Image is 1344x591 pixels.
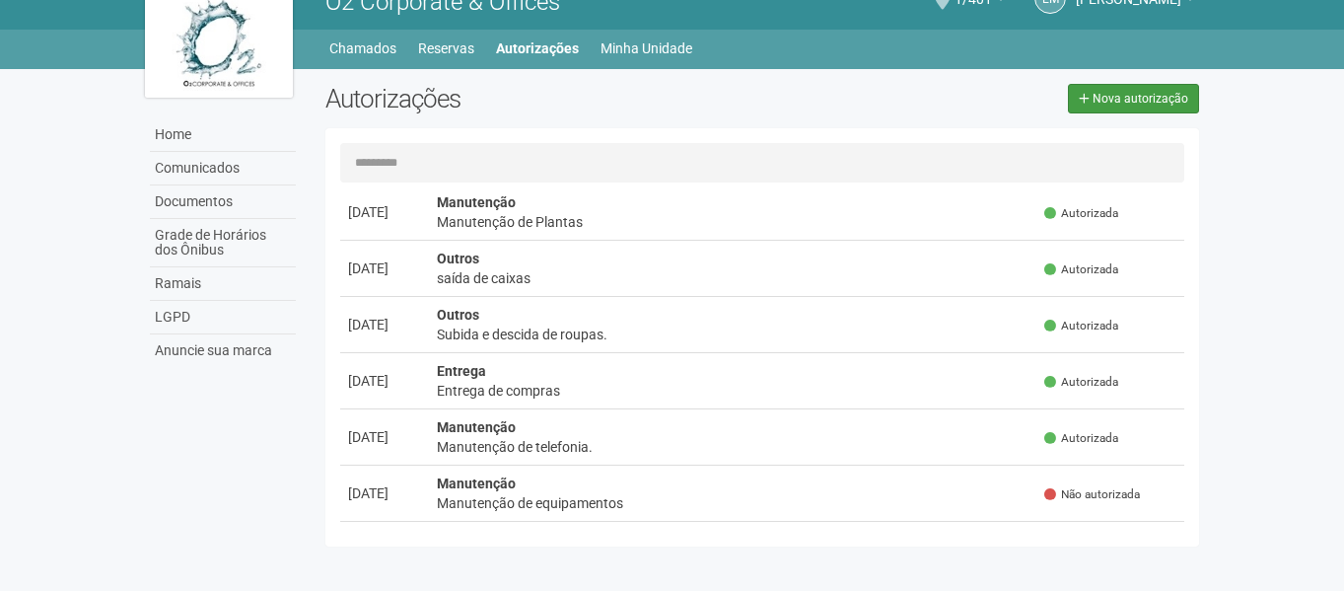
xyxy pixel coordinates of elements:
[150,185,296,219] a: Documentos
[329,35,396,62] a: Chamados
[437,437,1029,457] div: Manutenção de telefonia.
[1044,205,1118,222] span: Autorizada
[437,493,1029,513] div: Manutenção de equipamentos
[348,315,421,334] div: [DATE]
[348,427,421,447] div: [DATE]
[437,532,486,548] strong: Entrega
[437,476,516,491] strong: Manutenção
[150,334,296,367] a: Anuncie sua marca
[1044,486,1140,503] span: Não autorizada
[437,268,1029,288] div: saída de caixas
[348,202,421,222] div: [DATE]
[437,325,1029,344] div: Subida e descida de roupas.
[1068,84,1199,113] a: Nova autorização
[437,419,516,435] strong: Manutenção
[348,483,421,503] div: [DATE]
[1044,374,1118,391] span: Autorizada
[437,212,1029,232] div: Manutenção de Plantas
[418,35,474,62] a: Reservas
[150,118,296,152] a: Home
[150,219,296,267] a: Grade de Horários dos Ônibus
[348,259,421,278] div: [DATE]
[437,381,1029,401] div: Entrega de compras
[1044,430,1118,447] span: Autorizada
[150,267,296,301] a: Ramais
[150,152,296,185] a: Comunicados
[1044,261,1118,278] span: Autorizada
[1044,318,1118,334] span: Autorizada
[437,251,479,266] strong: Outros
[325,84,747,113] h2: Autorizações
[601,35,692,62] a: Minha Unidade
[437,363,486,379] strong: Entrega
[437,194,516,210] strong: Manutenção
[1093,92,1188,106] span: Nova autorização
[437,307,479,323] strong: Outros
[150,301,296,334] a: LGPD
[496,35,579,62] a: Autorizações
[348,371,421,391] div: [DATE]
